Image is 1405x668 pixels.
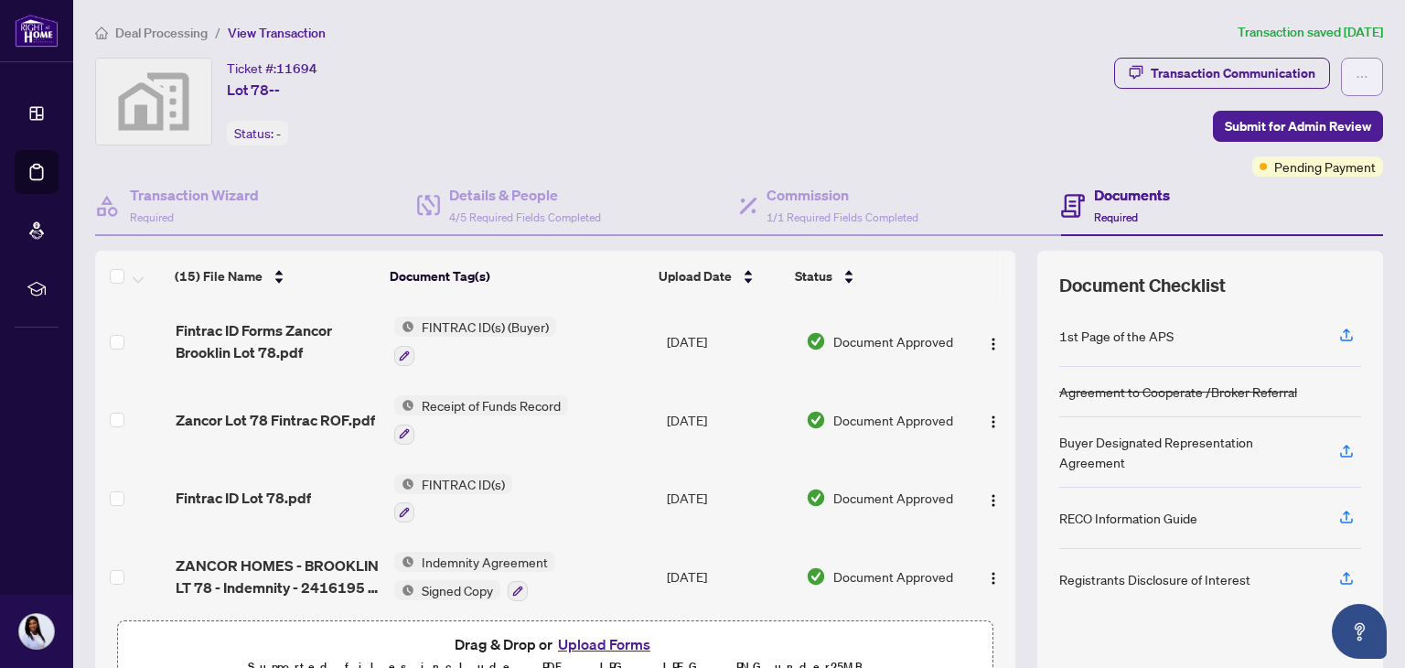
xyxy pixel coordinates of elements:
[130,210,174,224] span: Required
[394,552,414,572] img: Status Icon
[795,266,832,286] span: Status
[833,410,953,430] span: Document Approved
[1094,210,1138,224] span: Required
[833,331,953,351] span: Document Approved
[382,251,651,302] th: Document Tag(s)
[394,552,555,601] button: Status IconIndemnity AgreementStatus IconSigned Copy
[176,409,375,431] span: Zancor Lot 78 Fintrac ROF.pdf
[176,487,311,509] span: Fintrac ID Lot 78.pdf
[1094,184,1170,206] h4: Documents
[806,331,826,351] img: Document Status
[96,59,211,145] img: svg%3e
[414,580,500,600] span: Signed Copy
[1225,112,1371,141] span: Submit for Admin Review
[1213,111,1383,142] button: Submit for Admin Review
[979,483,1008,512] button: Logo
[986,571,1001,586] img: Logo
[1059,432,1317,472] div: Buyer Designated Representation Agreement
[1059,569,1250,589] div: Registrants Disclosure of Interest
[660,302,799,381] td: [DATE]
[1332,604,1387,659] button: Open asap
[806,488,826,508] img: Document Status
[1274,156,1376,177] span: Pending Payment
[660,459,799,538] td: [DATE]
[228,25,326,41] span: View Transaction
[414,552,555,572] span: Indemnity Agreement
[833,566,953,587] span: Document Approved
[394,395,414,415] img: Status Icon
[767,184,918,206] h4: Commission
[767,210,918,224] span: 1/1 Required Fields Completed
[276,60,317,77] span: 11694
[1238,22,1383,43] article: Transaction saved [DATE]
[130,184,259,206] h4: Transaction Wizard
[394,474,414,494] img: Status Icon
[414,317,556,337] span: FINTRAC ID(s) (Buyer)
[455,632,656,656] span: Drag & Drop or
[660,381,799,459] td: [DATE]
[1059,273,1226,298] span: Document Checklist
[1114,58,1330,89] button: Transaction Communication
[1151,59,1315,88] div: Transaction Communication
[979,562,1008,591] button: Logo
[659,266,732,286] span: Upload Date
[394,395,568,445] button: Status IconReceipt of Funds Record
[15,14,59,48] img: logo
[394,317,414,337] img: Status Icon
[1059,382,1297,402] div: Agreement to Cooperate /Broker Referral
[227,79,280,101] span: Lot 78--
[833,488,953,508] span: Document Approved
[1356,70,1368,83] span: ellipsis
[449,210,601,224] span: 4/5 Required Fields Completed
[19,614,54,649] img: Profile Icon
[215,22,220,43] li: /
[394,317,556,366] button: Status IconFINTRAC ID(s) (Buyer)
[552,632,656,656] button: Upload Forms
[414,474,512,494] span: FINTRAC ID(s)
[394,474,512,523] button: Status IconFINTRAC ID(s)
[175,266,263,286] span: (15) File Name
[660,537,799,616] td: [DATE]
[1059,508,1197,528] div: RECO Information Guide
[979,327,1008,356] button: Logo
[986,415,1001,429] img: Logo
[167,251,382,302] th: (15) File Name
[651,251,788,302] th: Upload Date
[806,410,826,430] img: Document Status
[227,121,288,145] div: Status:
[788,251,954,302] th: Status
[176,319,380,363] span: Fintrac ID Forms Zancor Brooklin Lot 78.pdf
[394,580,414,600] img: Status Icon
[414,395,568,415] span: Receipt of Funds Record
[979,405,1008,435] button: Logo
[986,337,1001,351] img: Logo
[986,493,1001,508] img: Logo
[115,25,208,41] span: Deal Processing
[276,125,281,142] span: -
[95,27,108,39] span: home
[806,566,826,587] img: Document Status
[176,555,380,598] span: ZANCOR HOMES - BROOKLIN LT 78 - Indemnity - 2416195 - Signed.pdf
[227,58,317,79] div: Ticket #:
[1059,326,1174,346] div: 1st Page of the APS
[449,184,601,206] h4: Details & People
